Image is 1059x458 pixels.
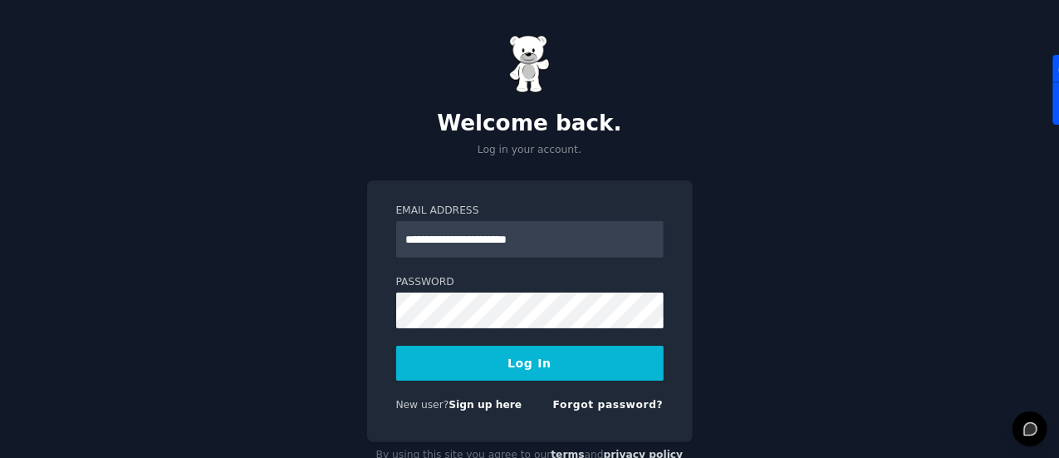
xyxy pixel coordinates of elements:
[509,35,551,93] img: Gummy Bear
[553,399,664,411] a: Forgot password?
[367,143,693,158] p: Log in your account.
[396,399,449,411] span: New user?
[396,275,664,290] label: Password
[396,204,664,219] label: Email Address
[367,111,693,137] h2: Welcome back.
[396,346,664,381] button: Log In
[449,399,522,411] a: Sign up here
